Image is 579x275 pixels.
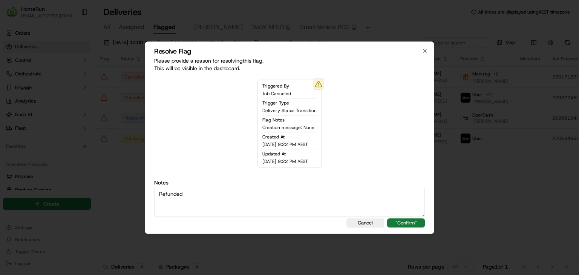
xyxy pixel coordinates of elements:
[262,117,285,123] span: Flag Notes
[262,108,317,114] span: Delivery Status Transition
[154,48,425,55] h2: Resolve Flag
[154,180,425,185] label: Notes
[262,124,314,131] span: Creation message: None
[387,218,425,227] button: "Confirm"
[262,100,289,106] span: Trigger Type
[346,218,384,227] button: Cancel
[262,91,291,97] span: Job Canceled
[154,187,425,217] textarea: Refunded
[262,134,285,140] span: Created At
[262,158,308,164] span: [DATE] 9:22 PM AEST
[262,83,289,89] span: Triggered By
[262,151,286,157] span: Updated At
[262,141,308,147] span: [DATE] 9:22 PM AEST
[154,57,425,72] p: Please provide a reason for resolving this flag . This will be visible in the dashboard.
